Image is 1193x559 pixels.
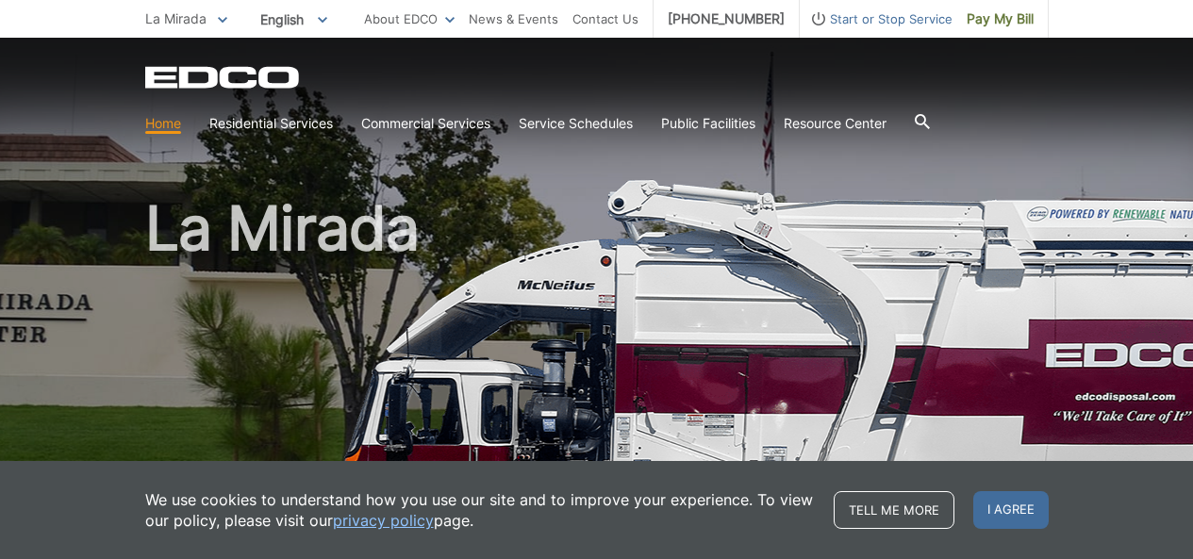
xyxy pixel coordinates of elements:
[246,4,341,35] span: English
[967,8,1034,29] span: Pay My Bill
[784,113,886,134] a: Resource Center
[145,66,302,89] a: EDCD logo. Return to the homepage.
[973,491,1049,529] span: I agree
[519,113,633,134] a: Service Schedules
[469,8,558,29] a: News & Events
[572,8,638,29] a: Contact Us
[209,113,333,134] a: Residential Services
[145,489,815,531] p: We use cookies to understand how you use our site and to improve your experience. To view our pol...
[333,510,434,531] a: privacy policy
[834,491,954,529] a: Tell me more
[145,10,207,26] span: La Mirada
[145,113,181,134] a: Home
[661,113,755,134] a: Public Facilities
[361,113,490,134] a: Commercial Services
[364,8,455,29] a: About EDCO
